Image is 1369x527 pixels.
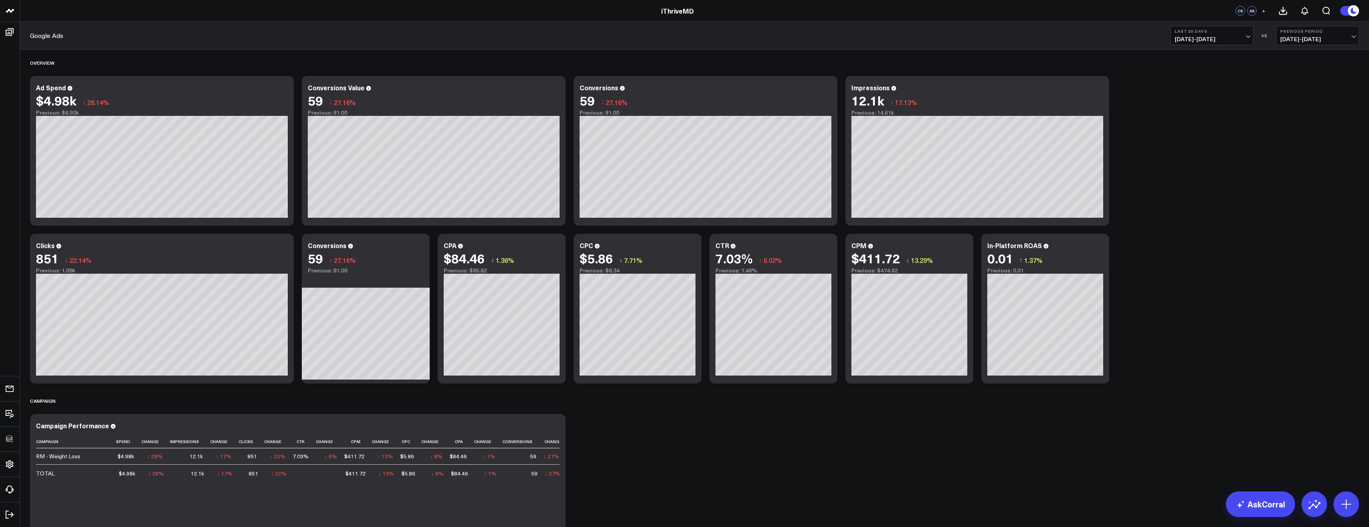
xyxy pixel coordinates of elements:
div: 12.1k [189,452,203,460]
div: CPA [444,241,456,250]
div: TOTAL [36,469,55,477]
span: ↓ [491,255,494,265]
span: 22.14% [70,256,92,264]
div: $4.98k [118,452,134,460]
div: $5.86 [401,469,415,477]
span: ↓ [82,97,86,107]
th: Impressions [170,435,210,448]
span: ↑ [1019,255,1022,265]
div: 7.03% [293,452,309,460]
button: Last 30 Days[DATE]-[DATE] [1170,26,1253,45]
th: Conversions [502,435,544,448]
div: Previous: 81.00 [580,109,831,116]
div: 12.1k [191,469,204,477]
div: Conversions [580,83,618,92]
div: CTR [715,241,729,250]
th: Cpc [400,435,421,448]
b: Previous Period [1280,29,1355,34]
th: Campaign [36,435,116,448]
th: Change [421,435,450,448]
span: ↓ [906,255,909,265]
div: Ad Spend [36,83,66,92]
th: Change [474,435,502,448]
span: 1.37% [1024,256,1042,264]
div: In-Platform ROAS [987,241,1042,250]
th: Cpm [344,435,372,448]
div: Previous: 0.01 [987,267,1103,274]
div: Campaign [30,392,56,410]
span: 7.71% [624,256,642,264]
div: RM - Weight Loss [36,452,80,460]
div: CS [1235,6,1245,16]
div: 59 [308,251,323,265]
div: Previous: 7.48% [715,267,831,274]
b: Last 30 Days [1175,29,1249,34]
div: ↓ 22% [271,469,287,477]
div: Previous: $6.34 [580,267,695,274]
th: Cpa [450,435,474,448]
span: ↓ [329,97,332,107]
div: CPM [851,241,867,250]
div: ↓ 27% [545,469,560,477]
div: Previous: $6.93k [36,109,288,116]
div: $5.86 [400,452,414,460]
span: ↓ [329,255,332,265]
div: Campaign Performance [36,421,109,430]
a: AskCorral [1226,491,1295,517]
div: $4.98k [119,469,136,477]
th: Change [372,435,400,448]
div: Conversions [308,241,347,250]
div: ↓ 13% [377,452,393,460]
div: $84.46 [451,469,468,477]
div: Previous: 1.09k [36,267,288,274]
button: + [1259,6,1268,16]
div: $411.72 [851,251,900,265]
div: ↓ 17% [216,452,231,460]
span: [DATE] - [DATE] [1280,36,1355,42]
div: $4.98k [36,93,76,107]
span: 27.16% [334,256,356,264]
div: $411.72 [344,452,365,460]
div: CPC [580,241,593,250]
span: + [1262,8,1265,14]
span: 27.16% [334,98,356,107]
div: 59 [580,93,595,107]
span: [DATE] - [DATE] [1175,36,1249,42]
div: ↓ 8% [430,452,442,460]
div: 12.1k [851,93,884,107]
div: ↓ 6% [325,452,337,460]
span: 17.13% [895,98,917,107]
div: ↓ 17% [217,469,233,477]
div: Previous: 14.61k [851,109,1103,116]
th: Change [141,435,170,448]
div: Clicks [36,241,55,250]
div: ↓ 1% [484,469,496,477]
div: 0.01 [987,251,1013,265]
div: AK [1247,6,1257,16]
span: ↓ [65,255,68,265]
div: ↓ 22% [270,452,285,460]
span: ↓ [890,97,893,107]
th: Spend [116,435,141,448]
span: 6.02% [763,256,782,264]
div: ↓ 8% [431,469,444,477]
th: Change [316,435,344,448]
th: Change [264,435,293,448]
span: 1.36% [496,256,514,264]
div: 59 [531,469,538,477]
div: $5.86 [580,251,613,265]
span: ↓ [619,255,622,265]
div: Previous: $474.82 [851,267,967,274]
th: Ctr [293,435,316,448]
div: ↓ 13% [379,469,394,477]
div: 851 [249,469,258,477]
div: Previous: 81.00 [308,109,560,116]
div: ↓ 28% [147,452,163,460]
div: ↓ 28% [148,469,164,477]
th: Clicks [239,435,264,448]
span: 28.14% [87,98,109,107]
div: Previous: $85.62 [444,267,560,274]
div: $411.72 [345,469,366,477]
a: iThriveMD [661,6,694,15]
div: ↓ 27% [544,452,559,460]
